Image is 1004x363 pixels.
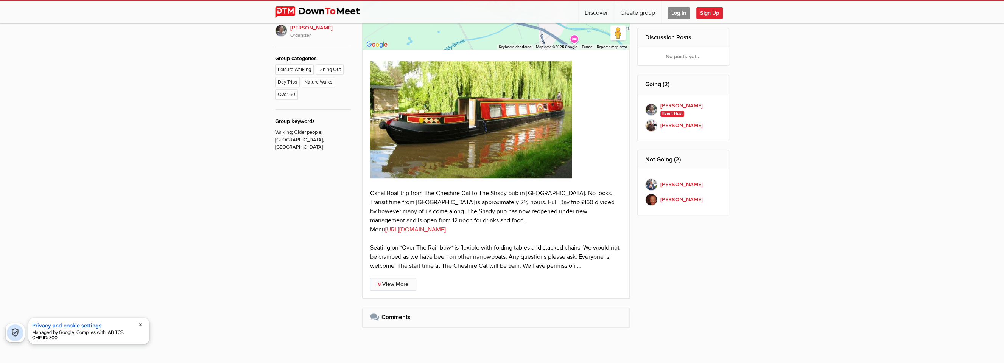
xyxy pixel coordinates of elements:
[645,34,691,41] a: Discussion Posts
[370,278,416,291] a: View More
[696,7,723,19] span: Sign Up
[660,102,703,110] b: [PERSON_NAME]
[645,194,657,206] img: MICHAEL B
[275,117,351,126] div: Group keywords
[645,102,721,118] a: [PERSON_NAME] Event Host
[645,178,657,191] img: Barry McDougall
[660,121,703,130] b: [PERSON_NAME]
[668,7,690,19] span: Log In
[645,75,721,93] h2: Going (2)
[645,150,721,169] h2: Not Going (2)
[370,226,446,233] span: Menu
[696,1,729,23] a: Sign Up
[660,195,703,204] b: [PERSON_NAME]
[499,44,531,50] button: Keyboard shortcuts
[610,25,626,40] button: Drag Pegman onto the map to open Street View
[662,1,696,23] a: Log In
[370,308,622,326] h2: Comments
[614,1,661,23] a: Create group
[597,45,627,49] a: Report a map error
[645,177,721,192] a: [PERSON_NAME]
[290,32,351,39] i: Organizer
[645,104,657,116] img: Ruth x
[275,25,351,39] a: [PERSON_NAME]Organizer
[370,244,620,270] span: Seating on *Over The Rainbow* is flexible with folding tables and stacked chairs. We would not be...
[582,45,592,49] a: Terms (opens in new tab)
[275,54,351,63] div: Group categories
[579,1,614,23] a: Discover
[385,226,446,233] a: [URL][DOMAIN_NAME]
[660,180,703,189] b: [PERSON_NAME]
[370,189,615,224] span: Canal Boat trip from The Cheshire Cat to The Shady pub in [GEOGRAPHIC_DATA]. No locks. Transit ti...
[275,125,351,151] p: Walking; Older people; [GEOGRAPHIC_DATA]; [GEOGRAPHIC_DATA]
[275,6,372,18] img: DownToMeet
[290,24,351,39] span: [PERSON_NAME]
[275,25,287,37] img: Ruth x
[645,119,657,132] img: Russ Myatt
[645,118,721,133] a: [PERSON_NAME]
[638,47,729,65] div: No posts yet...
[364,40,389,50] img: Google
[645,192,721,207] a: [PERSON_NAME]
[364,40,389,50] a: Open this area in Google Maps (opens a new window)
[660,111,684,117] span: Event Host
[536,45,577,49] span: Map data ©2025 Google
